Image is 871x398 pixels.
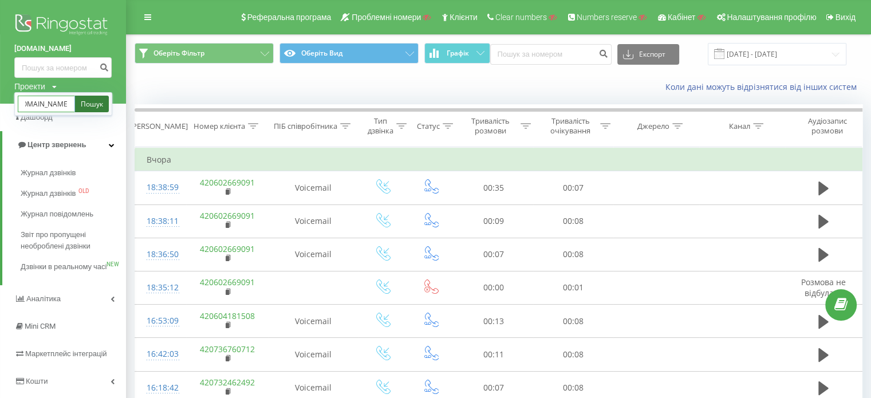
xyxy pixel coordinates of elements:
span: Кабінет [668,13,696,22]
span: Кошти [26,377,48,385]
div: 18:38:59 [147,176,175,199]
div: [PERSON_NAME] [130,121,188,131]
div: Тривалість очікування [544,116,597,136]
td: 00:08 [533,238,613,271]
td: Voicemail [269,204,358,238]
a: 420602669091 [200,177,255,188]
input: Пошук [18,96,75,112]
td: Voicemail [269,338,358,371]
span: Журнал дзвінків [21,167,76,179]
td: 00:08 [533,204,613,238]
span: Реферальна програма [247,13,332,22]
a: Журнал повідомлень [21,204,126,224]
a: Дзвінки в реальному часіNEW [21,257,126,277]
a: Журнал дзвінківOLD [21,183,126,204]
span: Clear numbers [495,13,547,22]
td: 00:01 [533,271,613,304]
span: Дзвінки в реальному часі [21,261,107,273]
span: Графік [447,49,469,57]
span: Журнал дзвінків [21,188,76,199]
button: Оберіть Фільтр [135,43,274,64]
span: Маркетплейс інтеграцій [25,349,107,358]
div: 18:38:11 [147,210,175,233]
div: 16:42:03 [147,343,175,365]
div: 18:35:12 [147,277,175,299]
span: Налаштування профілю [727,13,816,22]
a: 420602669091 [200,210,255,221]
a: [DOMAIN_NAME] [14,43,112,54]
a: 420602669091 [200,277,255,287]
input: Пошук за номером [14,57,112,78]
span: Звіт про пропущені необроблені дзвінки [21,229,120,252]
td: Voicemail [269,238,358,271]
td: 00:35 [454,171,533,204]
span: Аналiтика [26,294,61,303]
span: Дашборд [21,113,53,121]
td: 00:07 [454,238,533,271]
span: Оберіть Фільтр [153,49,204,58]
a: Журнал дзвінків [21,163,126,183]
td: 00:09 [454,204,533,238]
a: 420732462492 [200,377,255,388]
span: Вихід [835,13,856,22]
div: Номер клієнта [194,121,245,131]
a: 420736760712 [200,344,255,354]
span: Центр звернень [27,140,86,149]
div: 18:36:50 [147,243,175,266]
span: Розмова не відбулась [801,277,846,298]
td: 00:07 [533,171,613,204]
div: 16:53:09 [147,310,175,332]
div: Тривалість розмови [464,116,517,136]
div: Проекти [14,81,45,92]
div: Джерело [637,121,669,131]
a: Центр звернень [2,131,126,159]
span: Mini CRM [25,322,56,330]
a: Звіт про пропущені необроблені дзвінки [21,224,126,257]
span: Проблемні номери [352,13,421,22]
img: Ringostat logo [14,11,112,40]
span: Клієнти [450,13,478,22]
div: Канал [729,121,750,131]
span: Журнал повідомлень [21,208,93,220]
td: Вчора [135,148,862,171]
td: Voicemail [269,305,358,338]
a: Пошук [75,96,109,112]
a: 420602669091 [200,243,255,254]
div: Тип дзвінка [368,116,393,136]
a: Коли дані можуть відрізнятися вiд інших систем [665,81,862,92]
a: 420604181508 [200,310,255,321]
div: ПІБ співробітника [274,121,337,131]
button: Графік [424,43,490,64]
button: Оберіть Вид [279,43,419,64]
td: 00:00 [454,271,533,304]
td: 00:08 [533,338,613,371]
td: 00:11 [454,338,533,371]
span: Numbers reserve [577,13,637,22]
button: Експорт [617,44,679,65]
td: 00:08 [533,305,613,338]
td: Voicemail [269,171,358,204]
td: 00:13 [454,305,533,338]
div: Аудіозапис розмови [796,116,859,136]
input: Пошук за номером [490,44,612,65]
div: Статус [417,121,440,131]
